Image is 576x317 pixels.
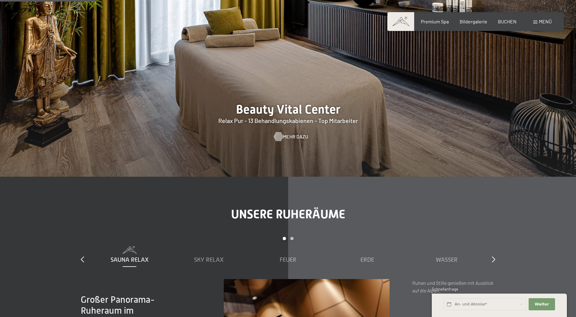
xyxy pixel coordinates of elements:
[231,207,345,221] span: Unsere Ruheräume
[539,19,552,24] span: Menü
[274,133,302,140] a: Mehr dazu
[111,256,149,263] span: Sauna Relax
[194,256,224,263] span: Sky Relax
[421,19,449,24] a: Premium Spa
[90,237,486,246] div: Carousel Pagination
[432,287,458,291] span: Schnellanfrage
[529,298,555,311] button: Weiter
[460,19,487,24] a: Bildergalerie
[498,19,516,24] a: BUCHEN
[283,237,286,240] div: Carousel Page 1 (Current Slide)
[535,302,549,307] span: Weiter
[436,256,458,263] span: Wasser
[280,256,296,263] span: Feuer
[290,237,294,240] div: Carousel Page 2
[360,256,374,263] span: Erde
[412,279,495,295] p: Ruhen und Stille genießen mit Ausblick auf die Alpen.
[283,133,308,140] span: Mehr dazu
